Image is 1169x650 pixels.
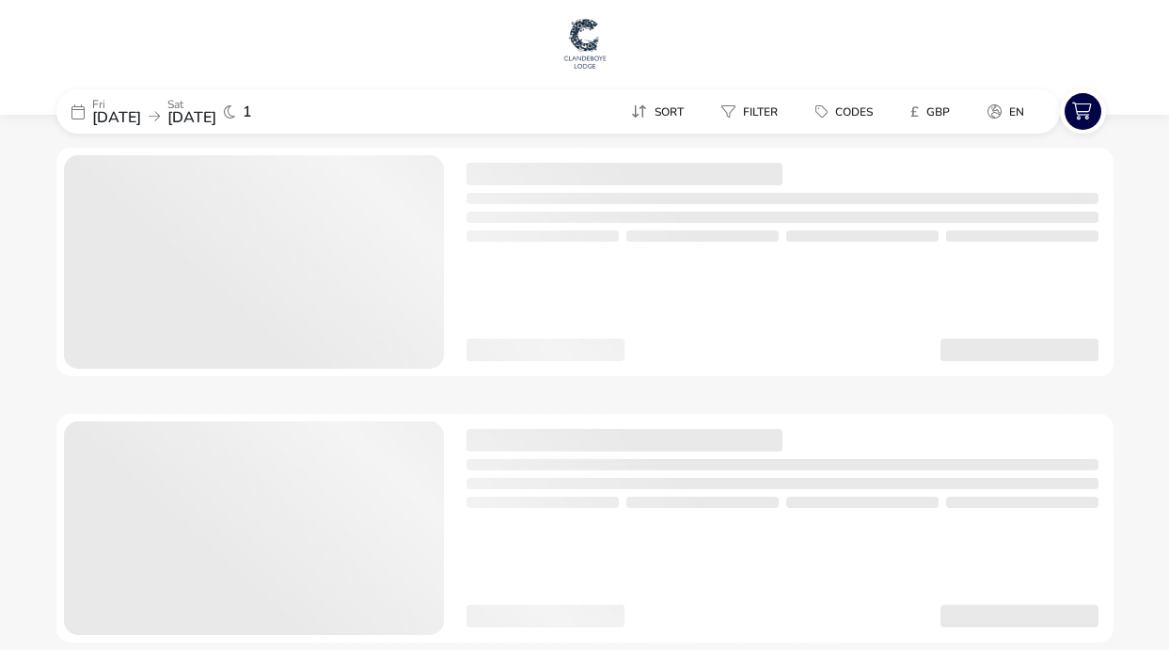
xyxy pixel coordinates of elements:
naf-pibe-menu-bar-item: Sort [616,98,706,125]
img: Main Website [561,15,608,71]
span: GBP [926,104,950,119]
button: Sort [616,98,699,125]
span: [DATE] [92,107,141,128]
p: Fri [92,99,141,110]
span: en [1009,104,1024,119]
button: en [972,98,1039,125]
button: Filter [706,98,793,125]
button: £GBP [895,98,965,125]
span: Filter [743,104,778,119]
naf-pibe-menu-bar-item: £GBP [895,98,972,125]
naf-pibe-menu-bar-item: en [972,98,1047,125]
naf-pibe-menu-bar-item: Filter [706,98,800,125]
p: Sat [167,99,216,110]
span: Codes [835,104,873,119]
span: Sort [655,104,684,119]
span: 1 [243,104,252,119]
naf-pibe-menu-bar-item: Codes [800,98,895,125]
div: Fri[DATE]Sat[DATE]1 [56,89,339,134]
span: [DATE] [167,107,216,128]
button: Codes [800,98,888,125]
i: £ [910,103,919,121]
